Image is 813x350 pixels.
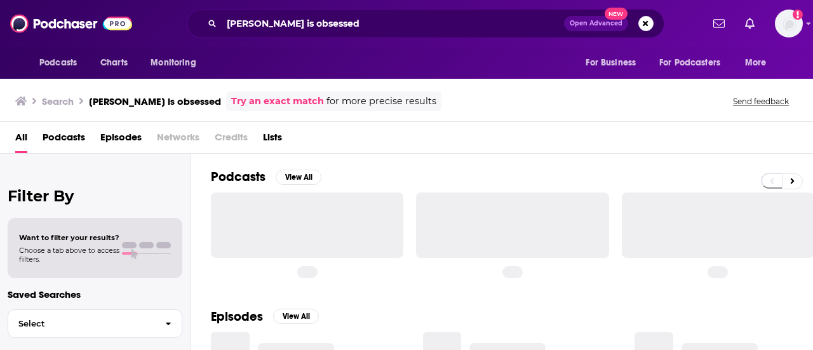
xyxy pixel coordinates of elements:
span: Podcasts [39,54,77,72]
h3: Search [42,95,74,107]
a: Lists [263,127,282,153]
a: Show notifications dropdown [740,13,760,34]
button: View All [273,309,319,324]
a: Podcasts [43,127,85,153]
a: Show notifications dropdown [708,13,730,34]
a: Try an exact match [231,94,324,109]
button: open menu [736,51,783,75]
span: Monitoring [151,54,196,72]
span: Networks [157,127,199,153]
p: Saved Searches [8,288,182,300]
button: open menu [30,51,93,75]
span: for more precise results [326,94,436,109]
span: Choose a tab above to access filters. [19,246,119,264]
a: Episodes [100,127,142,153]
span: Want to filter your results? [19,233,119,242]
button: Select [8,309,182,338]
button: open menu [651,51,739,75]
div: Search podcasts, credits, & more... [187,9,664,38]
button: Show profile menu [775,10,803,37]
h2: Episodes [211,309,263,325]
a: All [15,127,27,153]
input: Search podcasts, credits, & more... [222,13,564,34]
h2: Podcasts [211,169,265,185]
span: For Podcasters [659,54,720,72]
button: open menu [142,51,212,75]
span: Credits [215,127,248,153]
button: Open AdvancedNew [564,16,628,31]
span: New [605,8,628,20]
a: PodcastsView All [211,169,321,185]
svg: Add a profile image [793,10,803,20]
span: More [745,54,767,72]
span: Logged in as mdekoning [775,10,803,37]
span: Select [8,320,155,328]
h3: [PERSON_NAME] is obsessed [89,95,221,107]
button: Send feedback [729,96,793,107]
button: View All [276,170,321,185]
span: For Business [586,54,636,72]
img: User Profile [775,10,803,37]
a: EpisodesView All [211,309,319,325]
h2: Filter By [8,187,182,205]
img: Podchaser - Follow, Share and Rate Podcasts [10,11,132,36]
a: Charts [92,51,135,75]
span: Charts [100,54,128,72]
span: Open Advanced [570,20,622,27]
button: open menu [577,51,652,75]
